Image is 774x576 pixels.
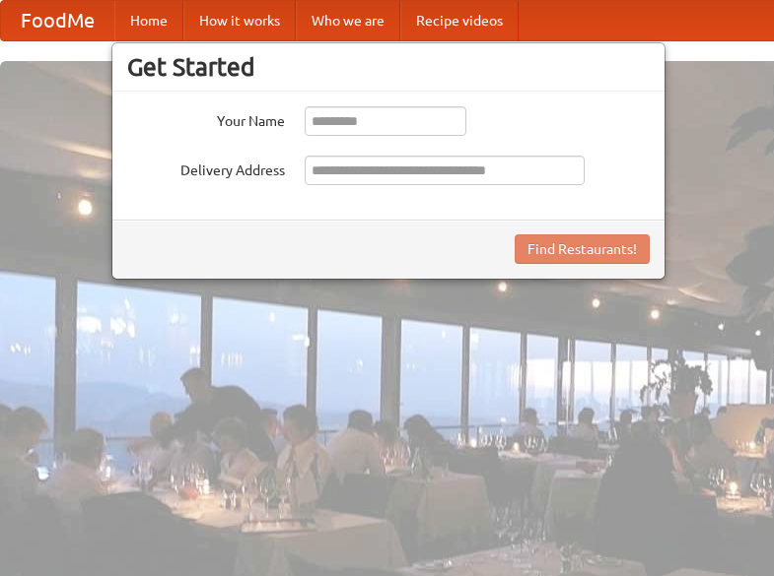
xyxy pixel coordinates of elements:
[515,234,650,264] button: Find Restaurants!
[183,1,296,40] a: How it works
[1,1,114,40] a: FoodMe
[400,1,519,40] a: Recipe videos
[127,156,285,180] label: Delivery Address
[296,1,400,40] a: Who we are
[127,52,650,82] h3: Get Started
[114,1,183,40] a: Home
[127,106,285,131] label: Your Name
